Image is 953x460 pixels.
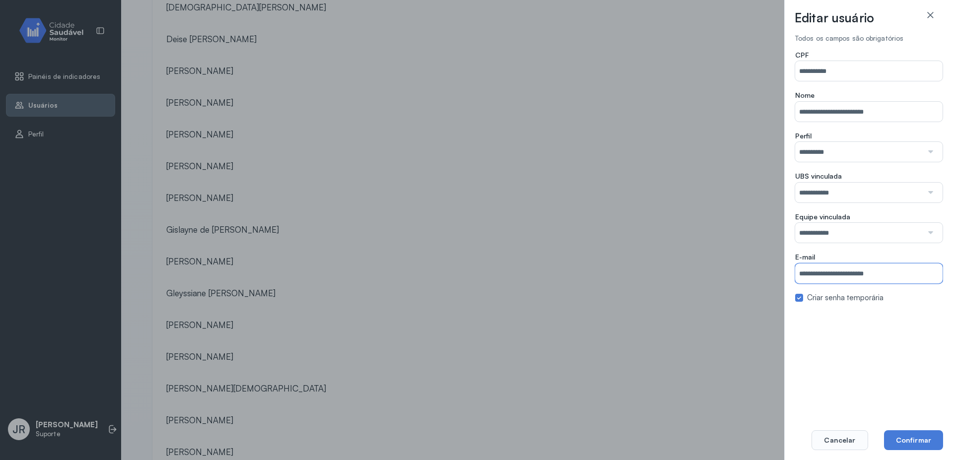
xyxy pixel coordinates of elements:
span: Nome [795,91,815,100]
span: Equipe vinculada [795,212,850,221]
label: Criar senha temporária [807,293,884,303]
span: CPF [795,51,809,60]
span: UBS vinculada [795,172,842,181]
button: Confirmar [884,430,943,450]
span: Perfil [795,131,812,140]
button: Cancelar [812,430,868,450]
div: Todos os campos são obrigatórios [795,34,943,43]
span: E-mail [795,253,815,262]
h3: Editar usuário [795,10,874,26]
